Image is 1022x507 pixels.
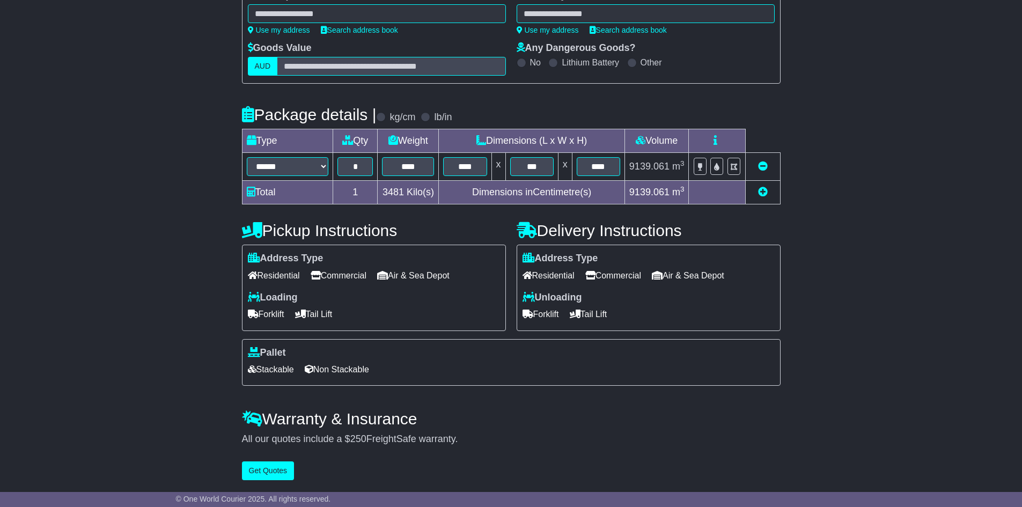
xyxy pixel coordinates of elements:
[585,267,641,284] span: Commercial
[242,461,295,480] button: Get Quotes
[248,347,286,359] label: Pallet
[295,306,333,322] span: Tail Lift
[758,187,768,197] a: Add new item
[672,187,685,197] span: m
[439,181,624,204] td: Dimensions in Centimetre(s)
[523,292,582,304] label: Unloading
[680,159,685,167] sup: 3
[590,26,667,34] a: Search address book
[562,57,619,68] label: Lithium Battery
[434,112,452,123] label: lb/in
[523,267,575,284] span: Residential
[378,129,439,153] td: Weight
[248,26,310,34] a: Use my address
[242,433,781,445] div: All our quotes include a $ FreightSafe warranty.
[517,222,781,239] h4: Delivery Instructions
[517,26,579,34] a: Use my address
[758,161,768,172] a: Remove this item
[629,187,670,197] span: 9139.061
[248,267,300,284] span: Residential
[652,267,724,284] span: Air & Sea Depot
[389,112,415,123] label: kg/cm
[248,57,278,76] label: AUD
[248,361,294,378] span: Stackable
[248,253,323,264] label: Address Type
[321,26,398,34] a: Search address book
[242,106,377,123] h4: Package details |
[624,129,689,153] td: Volume
[530,57,541,68] label: No
[305,361,369,378] span: Non Stackable
[517,42,636,54] label: Any Dangerous Goods?
[176,495,331,503] span: © One World Courier 2025. All rights reserved.
[570,306,607,322] span: Tail Lift
[523,306,559,322] span: Forklift
[491,153,505,181] td: x
[641,57,662,68] label: Other
[350,433,366,444] span: 250
[680,185,685,193] sup: 3
[378,181,439,204] td: Kilo(s)
[523,253,598,264] label: Address Type
[242,410,781,428] h4: Warranty & Insurance
[333,129,378,153] td: Qty
[333,181,378,204] td: 1
[672,161,685,172] span: m
[311,267,366,284] span: Commercial
[242,222,506,239] h4: Pickup Instructions
[377,267,450,284] span: Air & Sea Depot
[439,129,624,153] td: Dimensions (L x W x H)
[242,181,333,204] td: Total
[248,306,284,322] span: Forklift
[558,153,572,181] td: x
[248,292,298,304] label: Loading
[383,187,404,197] span: 3481
[629,161,670,172] span: 9139.061
[248,42,312,54] label: Goods Value
[242,129,333,153] td: Type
